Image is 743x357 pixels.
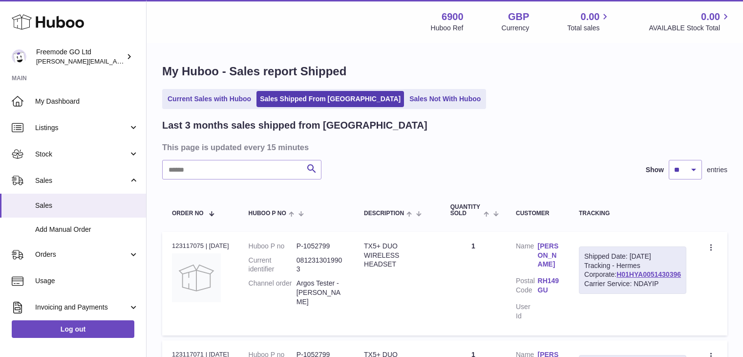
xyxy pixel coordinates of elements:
h2: Last 3 months sales shipped from [GEOGRAPHIC_DATA] [162,119,427,132]
a: Sales Not With Huboo [406,91,484,107]
dt: Current identifier [249,256,297,274]
div: Shipped Date: [DATE] [584,252,681,261]
h1: My Huboo - Sales report Shipped [162,64,727,79]
a: 0.00 Total sales [567,10,611,33]
div: 123117075 | [DATE] [172,242,229,250]
span: entries [707,165,727,175]
span: Sales [35,201,139,210]
span: Invoicing and Payments [35,303,128,312]
img: no-photo.jpg [172,253,221,302]
div: Freemode GO Ltd [36,47,124,66]
span: Orders [35,250,128,259]
dt: Name [516,242,538,272]
a: Log out [12,320,134,338]
div: TX5+ DUO WIRELESS HEADSET [364,242,431,269]
a: Sales Shipped From [GEOGRAPHIC_DATA] [256,91,404,107]
span: Listings [35,123,128,133]
div: Tracking - Hermes Corporate: [579,246,686,294]
a: Current Sales with Huboo [164,91,255,107]
label: Show [646,165,664,175]
span: Stock [35,150,128,159]
span: 0.00 [581,10,600,23]
div: Tracking [579,210,686,217]
h3: This page is updated every 15 minutes [162,142,725,153]
span: Sales [35,176,128,185]
a: 0.00 AVAILABLE Stock Total [649,10,731,33]
span: Add Manual Order [35,225,139,234]
a: [PERSON_NAME] [538,242,560,269]
dd: Argos Tester - [PERSON_NAME] [297,279,344,307]
span: Huboo P no [249,210,286,217]
dd: P-1052799 [297,242,344,251]
dt: User Id [516,302,538,321]
a: RH149GU [538,276,560,295]
dt: Huboo P no [249,242,297,251]
span: 0.00 [701,10,720,23]
span: Order No [172,210,204,217]
span: AVAILABLE Stock Total [649,23,731,33]
div: Currency [502,23,530,33]
span: My Dashboard [35,97,139,106]
span: [PERSON_NAME][EMAIL_ADDRESS][DOMAIN_NAME] [36,57,196,65]
span: Total sales [567,23,611,33]
div: Customer [516,210,559,217]
strong: GBP [508,10,529,23]
dt: Postal Code [516,276,538,297]
td: 1 [441,232,506,335]
dt: Channel order [249,279,297,307]
div: Huboo Ref [431,23,464,33]
span: Usage [35,276,139,286]
div: Carrier Service: NDAYIP [584,279,681,289]
img: lenka.smikniarova@gioteck.com [12,49,26,64]
span: Description [364,210,404,217]
span: Quantity Sold [450,204,481,217]
a: H01HYA0051430396 [616,270,681,278]
dd: 0812313019903 [297,256,344,274]
strong: 6900 [442,10,464,23]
